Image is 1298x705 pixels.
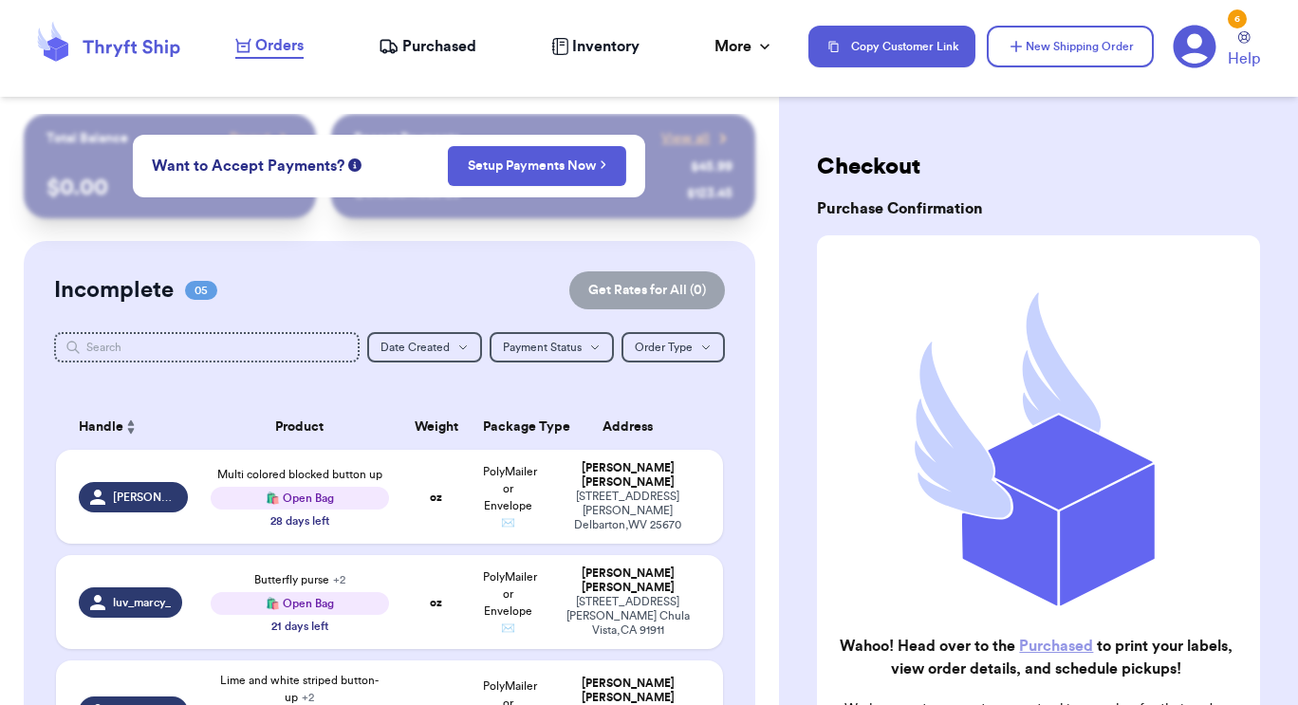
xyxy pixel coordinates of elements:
[555,566,700,595] div: [PERSON_NAME] [PERSON_NAME]
[544,404,723,450] th: Address
[230,129,293,148] a: Payout
[79,417,123,437] span: Handle
[569,271,725,309] button: Get Rates for All (0)
[367,332,482,362] button: Date Created
[555,490,700,532] div: [STREET_ADDRESS][PERSON_NAME] Delbarton , WV 25670
[551,35,640,58] a: Inventory
[472,404,544,450] th: Package Type
[808,26,975,67] button: Copy Customer Link
[230,129,270,148] span: Payout
[468,157,607,176] a: Setup Payments Now
[691,158,732,176] div: $ 45.99
[220,675,379,703] span: Lime and white striped button-up
[687,184,732,203] div: $ 123.45
[54,275,174,306] h2: Incomplete
[46,129,128,148] p: Total Balance
[555,461,700,490] div: [PERSON_NAME] [PERSON_NAME]
[714,35,774,58] div: More
[254,574,345,585] span: Butterfly purse
[621,332,725,362] button: Order Type
[211,487,389,510] div: 🛍️ Open Bag
[832,635,1241,680] h2: Wahoo! Head over to the to print your labels, view order details, and schedule pickups!
[199,404,400,450] th: Product
[490,332,614,362] button: Payment Status
[333,574,345,585] span: + 2
[430,597,442,608] strong: oz
[448,146,627,186] button: Setup Payments Now
[555,677,700,705] div: [PERSON_NAME] [PERSON_NAME]
[271,619,328,634] div: 21 days left
[1228,31,1260,70] a: Help
[503,342,582,353] span: Payment Status
[113,595,171,610] span: luv_marcy_
[1173,25,1216,68] a: 6
[817,197,1260,220] h3: Purchase Confirmation
[483,571,537,634] span: PolyMailer or Envelope ✉️
[380,342,450,353] span: Date Created
[152,155,344,177] span: Want to Accept Payments?
[46,173,294,203] p: $ 0.00
[1228,47,1260,70] span: Help
[661,129,732,148] a: View all
[302,692,314,703] span: + 2
[987,26,1154,67] button: New Shipping Order
[555,595,700,638] div: [STREET_ADDRESS][PERSON_NAME] Chula Vista , CA 91911
[270,513,329,529] div: 28 days left
[354,129,459,148] p: Recent Payments
[572,35,640,58] span: Inventory
[635,342,693,353] span: Order Type
[483,466,537,529] span: PolyMailer or Envelope ✉️
[185,281,217,300] span: 05
[255,34,304,57] span: Orders
[1228,9,1247,28] div: 6
[817,152,1260,182] h2: Checkout
[235,34,304,59] a: Orders
[379,35,476,58] a: Purchased
[113,490,176,505] span: [PERSON_NAME].[PERSON_NAME].97
[400,404,473,450] th: Weight
[402,35,476,58] span: Purchased
[1019,639,1093,654] a: Purchased
[123,416,139,438] button: Sort ascending
[211,592,389,615] div: 🛍️ Open Bag
[54,332,361,362] input: Search
[661,129,710,148] span: View all
[217,469,382,480] span: Multi colored blocked button up
[430,492,442,503] strong: oz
